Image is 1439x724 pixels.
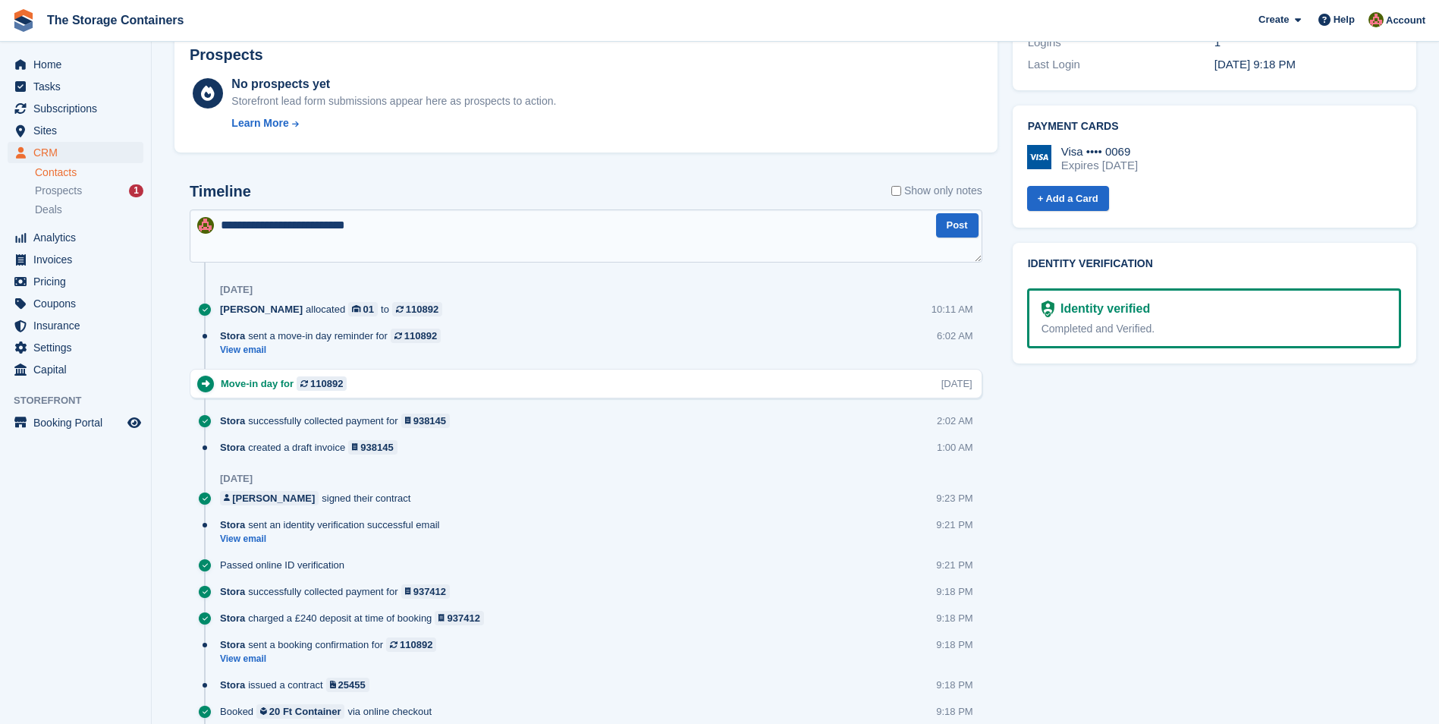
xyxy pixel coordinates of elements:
span: Prospects [35,184,82,198]
div: 2:02 AM [937,414,973,428]
div: Storefront lead form submissions appear here as prospects to action. [231,93,556,109]
div: 9:18 PM [936,678,972,692]
a: menu [8,271,143,292]
div: 9:21 PM [936,558,972,572]
div: 1:00 AM [937,440,973,455]
span: Home [33,54,124,75]
a: menu [8,76,143,97]
span: Deals [35,203,62,217]
div: Completed and Verified. [1042,321,1387,337]
span: [PERSON_NAME] [220,302,303,316]
h2: Timeline [190,183,251,200]
span: Capital [33,359,124,380]
div: No prospects yet [231,75,556,93]
time: 2025-09-28 20:18:37 UTC [1214,58,1296,71]
label: Show only notes [891,183,982,199]
span: Insurance [33,315,124,336]
div: 9:18 PM [936,704,972,719]
div: signed their contract [220,491,418,505]
div: Learn More [231,115,288,131]
div: 937412 [413,584,446,599]
span: Subscriptions [33,98,124,119]
div: 110892 [404,329,437,343]
img: Kirsty Simpson [1368,12,1384,27]
a: Contacts [35,165,143,180]
span: Invoices [33,249,124,270]
span: Coupons [33,293,124,314]
span: Settings [33,337,124,358]
img: stora-icon-8386f47178a22dfd0bd8f6a31ec36ba5ce8667c1dd55bd0f319d3a0aa187defe.svg [12,9,35,32]
div: Logins [1028,34,1214,52]
span: Pricing [33,271,124,292]
span: Stora [220,678,245,692]
div: Booked via online checkout [220,704,439,719]
span: Storefront [14,393,151,408]
a: 110892 [391,329,441,343]
a: 20 Ft Container [256,704,344,719]
div: Last Login [1028,56,1214,74]
a: [PERSON_NAME] [220,491,319,505]
span: Tasks [33,76,124,97]
div: 938145 [360,440,393,455]
div: Visa •••• 0069 [1061,145,1138,159]
div: 938145 [413,414,446,428]
span: CRM [33,142,124,163]
span: Stora [220,584,245,599]
div: 110892 [310,376,343,391]
input: Show only notes [891,183,901,199]
div: allocated to [220,302,450,316]
a: menu [8,293,143,314]
a: menu [8,315,143,336]
a: View email [220,344,448,357]
h2: Payment cards [1028,121,1401,133]
div: 937412 [448,611,480,625]
span: Stora [220,329,245,343]
div: issued a contract [220,678,377,692]
a: 937412 [435,611,484,625]
div: 1 [129,184,143,197]
img: Identity Verification Ready [1042,301,1054,317]
a: + Add a Card [1027,186,1109,211]
span: Stora [220,414,245,428]
div: [DATE] [220,473,253,485]
a: menu [8,98,143,119]
span: Stora [220,440,245,455]
div: 9:18 PM [936,611,972,625]
div: 110892 [400,637,432,652]
a: menu [8,412,143,433]
a: 937412 [401,584,451,599]
img: Kirsty Simpson [197,217,214,234]
span: Analytics [33,227,124,248]
a: 938145 [401,414,451,428]
div: 01 [363,302,374,316]
a: The Storage Containers [41,8,190,33]
div: 25455 [338,678,366,692]
a: Learn More [231,115,556,131]
div: 20 Ft Container [269,704,341,719]
span: Stora [220,611,245,625]
div: 1 [1214,34,1401,52]
span: Sites [33,120,124,141]
div: 9:18 PM [936,584,972,599]
a: 110892 [297,376,347,391]
div: 6:02 AM [937,329,973,343]
div: 10:11 AM [932,302,973,316]
h2: Prospects [190,46,263,64]
div: 9:18 PM [936,637,972,652]
div: [DATE] [941,376,972,391]
div: Passed online ID verification [220,558,352,572]
div: successfully collected payment for [220,584,457,599]
a: 110892 [392,302,442,316]
span: Account [1386,13,1425,28]
a: menu [8,120,143,141]
div: sent a move-in day reminder for [220,329,448,343]
a: Deals [35,202,143,218]
div: Identity verified [1054,300,1150,318]
a: View email [220,533,447,546]
div: 9:21 PM [936,518,972,532]
span: Booking Portal [33,412,124,433]
a: 25455 [326,678,369,692]
div: sent a booking confirmation for [220,637,444,652]
div: 9:23 PM [936,491,972,505]
h2: Identity verification [1028,258,1401,270]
